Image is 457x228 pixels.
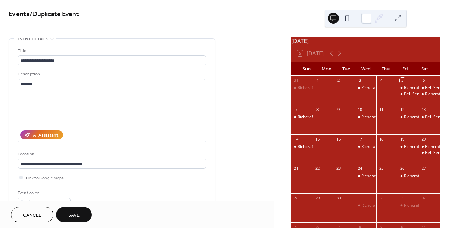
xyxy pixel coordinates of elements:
[378,78,384,83] div: 4
[361,203,408,208] div: Richcraft Sensplex (East)
[378,136,384,142] div: 18
[357,166,362,171] div: 24
[298,85,345,91] div: Richcraft Sensplex (East)
[315,136,320,142] div: 15
[355,85,376,91] div: Richcraft Sensplex (East)
[356,62,376,76] div: Wed
[291,85,313,91] div: Richcraft Sensplex (East)
[421,195,426,200] div: 4
[419,114,440,120] div: Bell Sensplex (West)
[315,107,320,112] div: 8
[336,107,341,112] div: 9
[23,212,41,219] span: Cancel
[18,35,48,43] span: Event details
[398,144,419,150] div: Richcraft Sensplex (East)
[33,132,58,139] div: AI Assistant
[355,144,376,150] div: Richcraft Sensplex (East)
[400,195,405,200] div: 3
[361,144,408,150] div: Richcraft Sensplex (East)
[291,144,313,150] div: Richcraft Sensplex (East)
[404,91,443,97] div: Bell Sensplex (West)
[404,85,451,91] div: Richcraft Sensplex (East)
[361,114,408,120] div: Richcraft Sensplex (East)
[357,78,362,83] div: 3
[419,85,440,91] div: Bell Sensplex (West)
[419,91,440,97] div: Richcraft Sensplex (East)
[398,203,419,208] div: Richcraft Sensplex (East)
[291,114,313,120] div: Richcraft Sensplex (East)
[316,62,336,76] div: Mon
[336,62,356,76] div: Tue
[357,195,362,200] div: 1
[336,195,341,200] div: 30
[421,166,426,171] div: 27
[315,195,320,200] div: 29
[293,195,299,200] div: 28
[18,151,205,158] div: Location
[398,91,419,97] div: Bell Sensplex (West)
[355,114,376,120] div: Richcraft Sensplex (East)
[315,166,320,171] div: 22
[336,78,341,83] div: 2
[400,107,405,112] div: 12
[376,62,395,76] div: Thu
[398,114,419,120] div: Richcraft Sensplex (East)
[30,8,79,21] span: / Duplicate Event
[378,195,384,200] div: 2
[20,130,63,139] button: AI Assistant
[415,62,435,76] div: Sat
[315,78,320,83] div: 1
[9,8,30,21] a: Events
[11,207,53,222] button: Cancel
[68,212,80,219] span: Save
[336,136,341,142] div: 16
[395,62,415,76] div: Fri
[378,107,384,112] div: 11
[357,107,362,112] div: 10
[400,78,405,83] div: 5
[357,136,362,142] div: 17
[361,173,408,179] div: Richcraft Sensplex (East)
[291,37,440,45] div: [DATE]
[400,166,405,171] div: 26
[400,136,405,142] div: 19
[419,144,440,150] div: Richcraft Sensplex (East)
[421,136,426,142] div: 20
[404,114,451,120] div: Richcraft Sensplex (East)
[293,78,299,83] div: 31
[293,107,299,112] div: 7
[421,107,426,112] div: 13
[398,173,419,179] div: Richcraft Sensplex (East)
[355,173,376,179] div: Richcraft Sensplex (East)
[18,189,69,197] div: Event color
[297,62,316,76] div: Sun
[421,78,426,83] div: 6
[419,150,440,156] div: Bell Sensplex (West)
[293,136,299,142] div: 14
[404,173,451,179] div: Richcraft Sensplex (East)
[56,207,92,222] button: Save
[404,144,451,150] div: Richcraft Sensplex (East)
[298,114,345,120] div: Richcraft Sensplex (East)
[26,175,64,182] span: Link to Google Maps
[336,166,341,171] div: 23
[293,166,299,171] div: 21
[298,144,345,150] div: Richcraft Sensplex (East)
[398,85,419,91] div: Richcraft Sensplex (East)
[361,85,408,91] div: Richcraft Sensplex (East)
[355,203,376,208] div: Richcraft Sensplex (East)
[18,47,205,54] div: Title
[18,71,205,78] div: Description
[404,203,451,208] div: Richcraft Sensplex (East)
[378,166,384,171] div: 25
